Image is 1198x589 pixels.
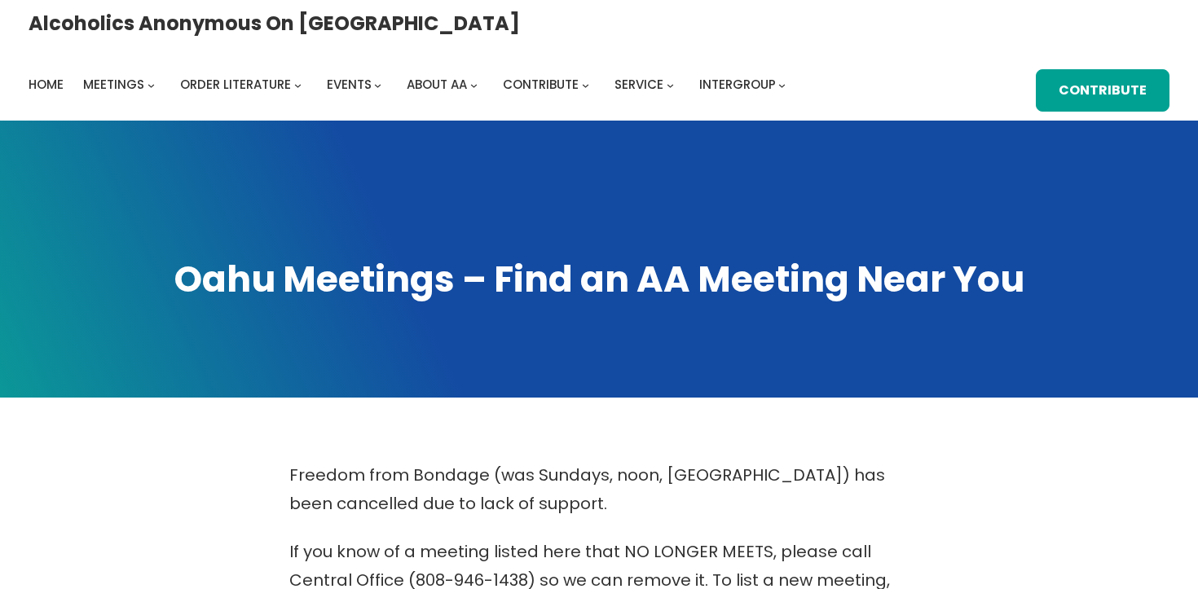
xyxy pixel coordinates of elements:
button: Intergroup submenu [778,81,786,88]
span: Events [327,76,372,93]
a: About AA [407,73,467,96]
span: Service [614,76,663,93]
a: Intergroup [699,73,776,96]
button: Order Literature submenu [294,81,302,88]
span: About AA [407,76,467,93]
button: Service submenu [667,81,674,88]
button: Meetings submenu [148,81,155,88]
button: Contribute submenu [582,81,589,88]
button: Events submenu [374,81,381,88]
a: Meetings [83,73,144,96]
span: Intergroup [699,76,776,93]
span: Order Literature [180,76,291,93]
a: Service [614,73,663,96]
h1: Oahu Meetings – Find an AA Meeting Near You [29,255,1169,304]
span: Contribute [503,76,579,93]
p: Freedom from Bondage (was Sundays, noon, [GEOGRAPHIC_DATA]) has been cancelled due to lack of sup... [289,461,909,518]
span: Home [29,76,64,93]
a: Contribute [1036,69,1169,112]
a: Home [29,73,64,96]
nav: Intergroup [29,73,791,96]
a: Contribute [503,73,579,96]
button: About AA submenu [470,81,478,88]
span: Meetings [83,76,144,93]
a: Alcoholics Anonymous on [GEOGRAPHIC_DATA] [29,6,520,41]
a: Events [327,73,372,96]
